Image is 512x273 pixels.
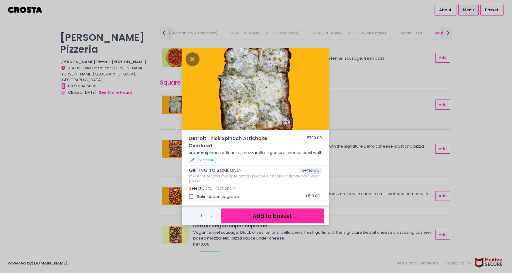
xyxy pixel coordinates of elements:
div: + ₱10.00 [303,191,322,202]
span: OPTIONAL [299,168,322,174]
div: If you're buying multiple pizzas please tick this upgrade for EVERY pizza [189,174,322,183]
span: 🥕 [190,157,195,163]
img: Detroit Thick Spinach Artichoke Overload [182,48,329,131]
span: Select up to 1 (optional) [189,186,235,191]
button: Close [186,56,200,62]
button: Add to basket [221,208,324,223]
span: Vegetarian [196,158,214,163]
span: Detroit Thick Spinach Artichoke Overload [189,135,289,150]
div: ₱700.00 [307,135,322,150]
span: GIFTING TO SOMEONE? [189,168,299,173]
p: creamy spinach artichoke, mozzarella, signature cheese crust wall [189,150,322,156]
